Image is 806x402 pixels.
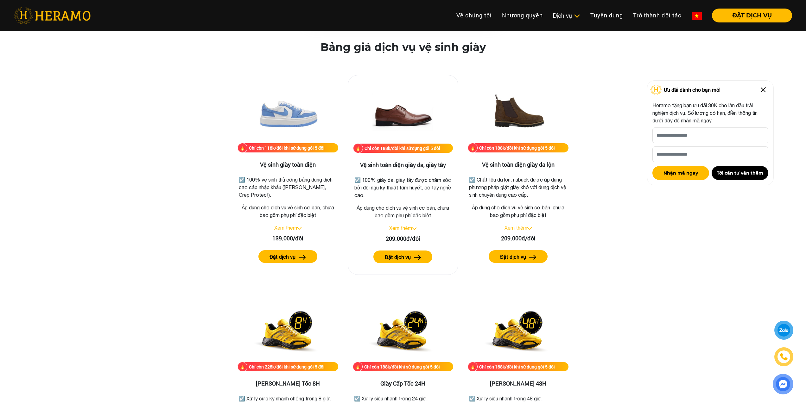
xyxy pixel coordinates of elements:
[477,299,559,362] img: Giày Nhanh 48H
[238,380,338,387] h3: [PERSON_NAME] Tốc 8H
[258,250,317,263] button: Đặt dịch vụ
[486,80,550,143] img: Vệ sinh toàn diện giày da lộn
[692,12,702,20] img: vn-flag.png
[238,204,338,219] p: Áp dụng cho dịch vụ vệ sinh cơ bản, chưa bao gồm phụ phí đặc biệt
[527,227,532,230] img: arrow_down.svg
[574,13,580,19] img: subToggleIcon
[650,85,662,95] img: Logo
[371,80,435,144] img: Vệ sinh toàn diện giày da, giày tây
[585,9,628,22] a: Tuyển dụng
[479,145,555,151] div: Chỉ còn 188k/đôi khi sử dụng gói 5 đôi
[238,362,247,372] img: fire.png
[468,250,568,263] a: Đặt dịch vụ arrow
[385,253,411,261] label: Đặt dịch vụ
[652,102,768,124] p: Heramo tặng bạn ưu đãi 30K cho lần đầu trải nghiệm dịch vụ. Số lượng có hạn, điền thông tin dưới ...
[707,13,792,18] a: ĐẶT DỊCH VỤ
[353,250,453,263] a: Đặt dịch vụ arrow
[712,9,792,22] button: ĐẶT DỊCH VỤ
[468,161,568,168] h3: Vệ sinh toàn diện giày da lộn
[468,380,568,387] h3: [PERSON_NAME] 48H
[354,176,452,199] p: ☑️ 100% giày da, giày tây được chăm sóc bởi đội ngũ kỹ thuật tâm huyết, có tay nghề cao.
[468,362,478,372] img: fire.png
[353,204,453,219] p: Áp dụng cho dịch vụ vệ sinh cơ bản, chưa bao gồm phụ phí đặc biệt
[353,380,454,387] h3: Giày Cấp Tốc 24H
[373,250,432,263] button: Đặt dịch vụ
[469,176,567,199] p: ☑️ Chất liệu da lộn, nubuck được áp dụng phương pháp giặt giày khô với dung dịch vệ sinh chuyên d...
[500,253,526,261] label: Đặt dịch vụ
[414,255,421,260] img: arrow
[758,85,768,95] img: Close
[14,7,91,24] img: heramo-logo.png
[256,80,320,143] img: Vệ sinh giày toàn diện
[628,9,687,22] a: Trở thành đối tác
[270,253,295,261] label: Đặt dịch vụ
[249,363,325,370] div: Chỉ còn 228k/đôi khi sử dụng gói 5 đôi
[652,166,709,180] button: Nhận mã ngay
[412,227,416,230] img: arrow_down.svg
[238,143,247,153] img: fire.png
[529,255,536,260] img: arrow
[775,348,792,365] a: phone-icon
[353,143,363,153] img: fire.png
[362,299,444,362] img: Giày Cấp Tốc 24H
[664,86,720,94] span: Ưu đãi dành cho bạn mới
[468,204,568,219] p: Áp dụng cho dịch vụ vệ sinh cơ bản, chưa bao gồm phụ phí đặc biệt
[365,145,440,152] div: Chỉ còn 188k/đôi khi sử dụng gói 5 đôi
[238,250,338,263] a: Đặt dịch vụ arrow
[247,299,329,362] img: Giày Siêu Tốc 8H
[712,166,768,180] button: Tôi cần tư vấn thêm
[238,234,338,243] div: 139.000/đôi
[451,9,497,22] a: Về chúng tôi
[468,143,478,153] img: fire.png
[553,11,580,20] div: Dịch vụ
[320,41,486,54] h2: Bảng giá dịch vụ vệ sinh giày
[353,234,453,243] div: 209.000đ/đôi
[299,255,306,260] img: arrow
[497,9,548,22] a: Nhượng quyền
[249,145,325,151] div: Chỉ còn 118k/đôi khi sử dụng gói 5 đôi
[780,353,788,361] img: phone-icon
[505,225,527,231] a: Xem thêm
[468,234,568,243] div: 209.000đ/đôi
[239,176,337,199] p: ☑️ 100% vệ sinh thủ công bằng dung dịch cao cấp nhập khẩu ([PERSON_NAME], Crep Protect).
[479,363,555,370] div: Chỉ còn 168k/đôi khi sử dụng gói 5 đôi
[238,161,338,168] h3: Vệ sinh giày toàn diện
[297,227,301,230] img: arrow_down.svg
[353,162,453,169] h3: Vệ sinh toàn diện giày da, giày tây
[389,225,412,231] a: Xem thêm
[274,225,297,231] a: Xem thêm
[489,250,548,263] button: Đặt dịch vụ
[364,363,440,370] div: Chỉ còn 188k/đôi khi sử dụng gói 5 đôi
[353,362,363,372] img: fire.png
